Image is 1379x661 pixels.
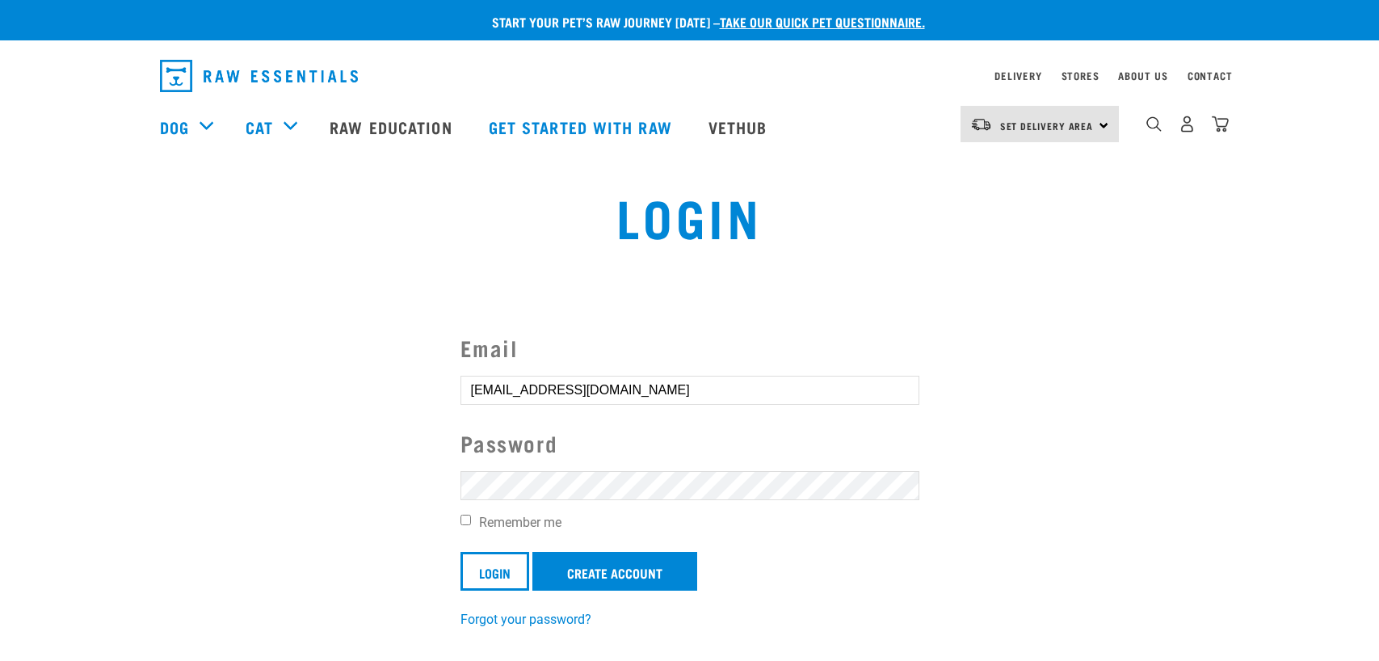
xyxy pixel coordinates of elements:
label: Remember me [460,513,919,533]
input: Login [460,552,529,591]
img: home-icon-1@2x.png [1146,116,1162,132]
img: home-icon@2x.png [1212,116,1229,133]
a: Create Account [532,552,697,591]
a: Dog [160,115,189,139]
a: Vethub [692,95,788,159]
a: About Us [1118,73,1167,78]
input: Remember me [460,515,471,525]
img: van-moving.png [970,117,992,132]
label: Password [460,427,919,460]
a: Stores [1062,73,1099,78]
label: Email [460,331,919,364]
a: Raw Education [313,95,472,159]
img: Raw Essentials Logo [160,60,358,92]
a: take our quick pet questionnaire. [720,18,925,25]
a: Contact [1188,73,1233,78]
a: Forgot your password? [460,612,591,627]
a: Cat [246,115,273,139]
a: Get started with Raw [473,95,692,159]
img: user.png [1179,116,1196,133]
a: Delivery [994,73,1041,78]
span: Set Delivery Area [1000,123,1094,128]
nav: dropdown navigation [147,53,1233,99]
h1: Login [259,187,1120,245]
